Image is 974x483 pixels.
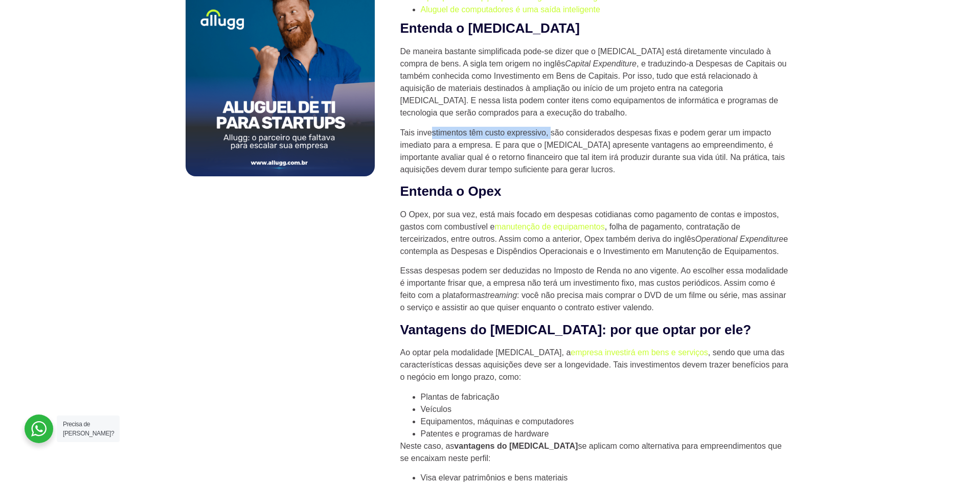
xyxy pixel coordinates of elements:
p: Neste caso, as se aplicam como alternativa para empreendimentos que se encaixam neste perfil: [400,440,789,465]
li: Plantas de fabricação [421,391,789,403]
strong: Vantagens do [MEDICAL_DATA] [400,322,602,337]
em: Operational Expenditure [695,235,784,243]
li: Patentes e programas de hardware [421,428,789,440]
p: Ao optar pela modalidade [MEDICAL_DATA], a , sendo que uma das características dessas aquisições ... [400,347,789,383]
a: empresa investirá em bens e serviços [571,348,708,357]
h2: : por que optar por ele? [400,321,789,339]
span: Precisa de [PERSON_NAME]? [63,421,114,437]
p: O Opex, por sua vez, está mais focado em despesas cotidianas como pagamento de contas e impostos,... [400,209,789,258]
strong: Entenda o [MEDICAL_DATA] [400,20,580,36]
li: Equipamentos, máquinas e computadores [421,416,789,428]
iframe: Chat Widget [790,352,974,483]
a: Aluguel de computadores é uma saída inteligente [421,5,600,14]
em: Capital Expenditure [565,59,637,68]
strong: Entenda o Opex [400,183,502,199]
p: Tais investimentos têm custo expressivo, são considerados despesas fixas e podem gerar um impacto... [400,127,789,176]
p: Essas despesas podem ser deduzidas no Imposto de Renda no ano vigente. Ao escolher essa modalidad... [400,265,789,314]
p: De maneira bastante simplificada pode-se dizer que o [MEDICAL_DATA] está diretamente vinculado à ... [400,45,789,119]
em: streaming [481,291,517,300]
li: Veículos [421,403,789,416]
strong: vantagens do [MEDICAL_DATA] [454,442,578,450]
a: manutenção de equipamentos [494,222,604,231]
